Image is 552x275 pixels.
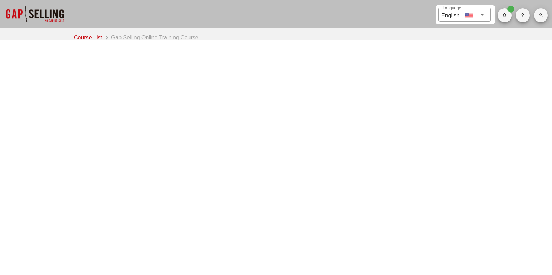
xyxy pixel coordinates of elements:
[74,32,105,42] a: Course List
[443,6,461,11] label: Language
[441,10,459,20] div: English
[507,6,514,13] span: Badge
[108,32,199,42] div: Gap Selling Online Training Course
[438,8,491,22] div: LanguageEnglish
